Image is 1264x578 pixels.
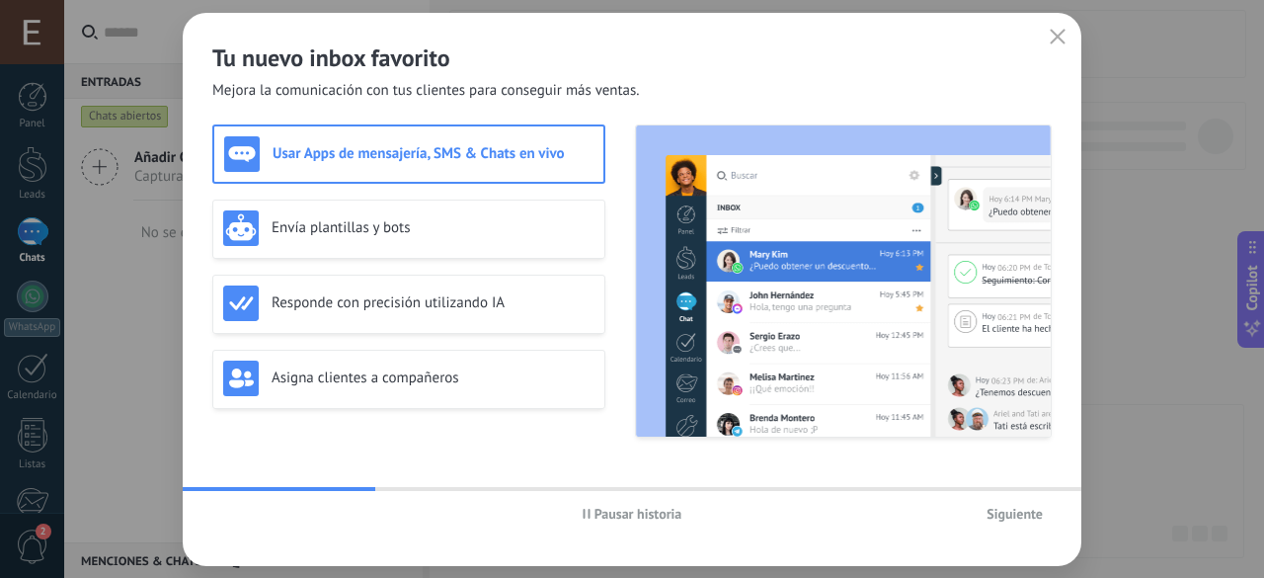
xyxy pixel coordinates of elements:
[272,369,594,387] h3: Asigna clientes a compañeros
[212,42,1052,73] h2: Tu nuevo inbox favorito
[594,507,682,521] span: Pausar historia
[273,144,593,163] h3: Usar Apps de mensajería, SMS & Chats en vivo
[978,499,1052,529] button: Siguiente
[212,81,640,101] span: Mejora la comunicación con tus clientes para conseguir más ventas.
[987,507,1043,521] span: Siguiente
[574,499,691,529] button: Pausar historia
[272,293,594,312] h3: Responde con precisión utilizando IA
[272,218,594,237] h3: Envía plantillas y bots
